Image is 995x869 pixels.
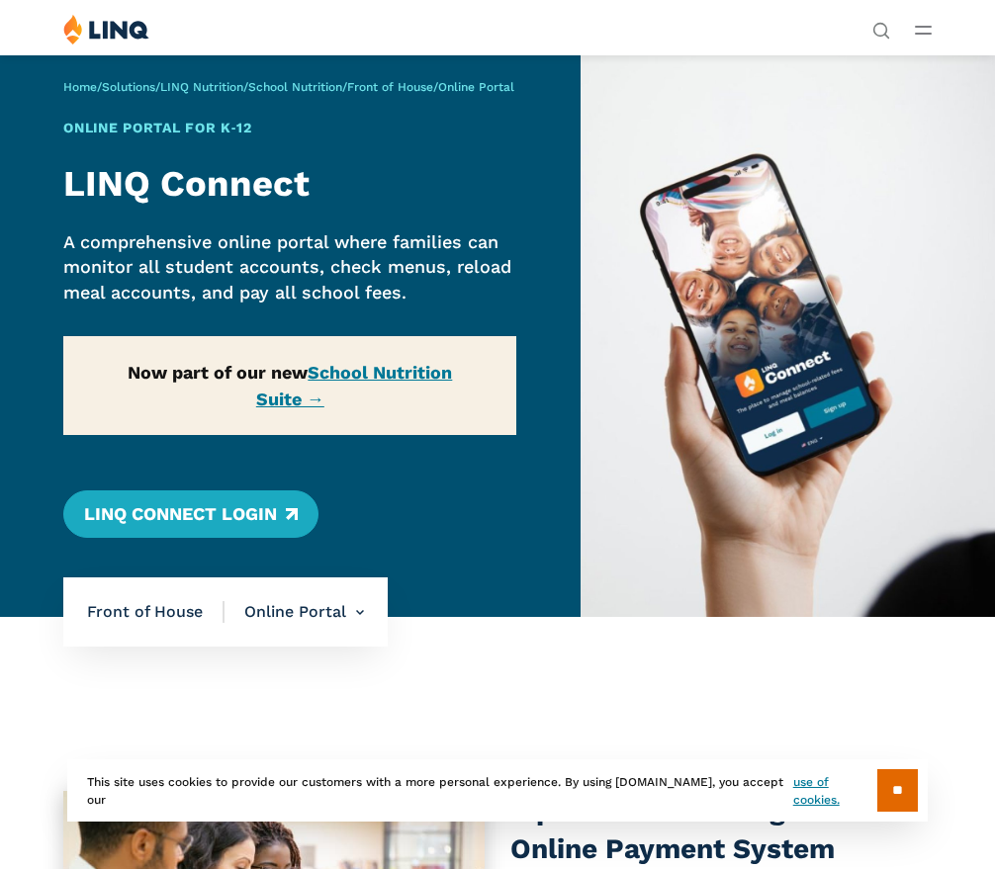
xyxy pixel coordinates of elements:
span: / / / / / [63,80,514,94]
a: LINQ Connect Login [63,490,317,538]
nav: Utility Navigation [872,14,890,38]
a: School Nutrition Suite → [256,362,453,409]
a: School Nutrition [248,80,342,94]
span: Front of House [87,601,225,623]
button: Open Main Menu [915,19,932,41]
h1: Online Portal for K‑12 [63,118,516,138]
strong: LINQ Connect [63,162,310,205]
a: use of cookies. [793,773,877,809]
strong: Now part of our new [128,362,452,409]
li: Online Portal [225,577,364,647]
span: Online Portal [438,80,514,94]
div: This site uses cookies to provide our customers with a more personal experience. By using [DOMAIN... [67,759,928,822]
p: A comprehensive online portal where families can monitor all student accounts, check menus, reloa... [63,229,516,305]
a: Solutions [102,80,155,94]
a: Home [63,80,97,94]
button: Open Search Bar [872,20,890,38]
a: LINQ Nutrition [160,80,243,94]
a: Front of House [347,80,433,94]
img: LINQ | K‑12 Software [63,14,149,44]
